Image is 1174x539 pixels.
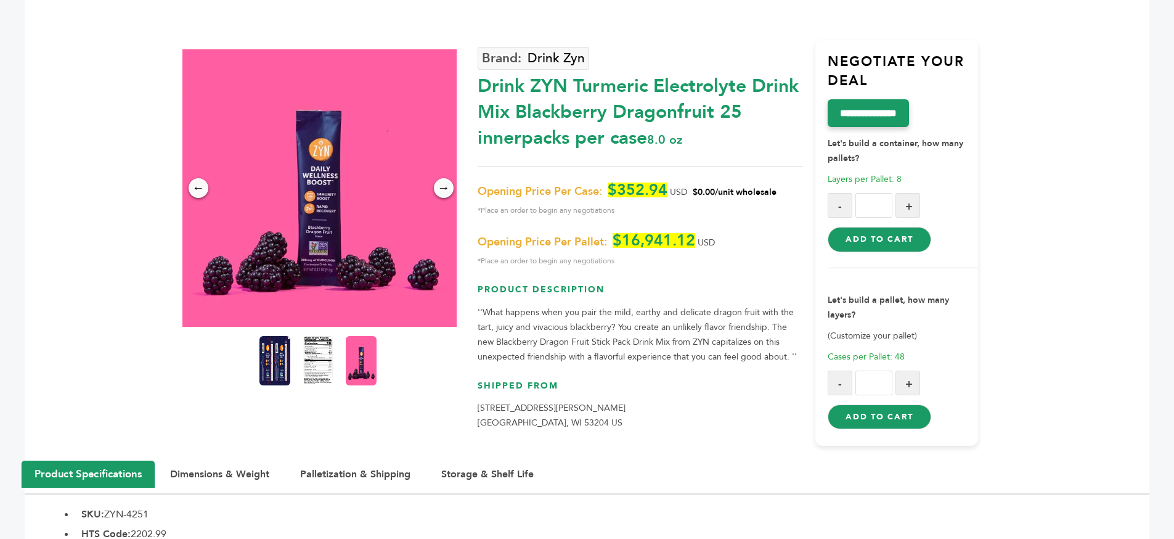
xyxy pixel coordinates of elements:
li: ZYN-4251 [75,507,1149,522]
button: + [895,193,920,218]
b: SKU: [81,508,104,521]
a: Drink Zyn [478,47,589,70]
button: - [828,193,852,218]
div: → [434,178,454,198]
span: Opening Price Per Case: [478,184,602,199]
p: ''What happens when you pair the mild, earthy and delicate dragon fruit with the tart, juicy and ... [478,305,803,364]
span: *Place an order to begin any negotiations [478,203,803,218]
h3: Negotiate Your Deal [828,52,978,100]
span: $0.00/unit wholesale [693,186,777,198]
h3: Shipped From [478,380,803,401]
button: Storage & Shelf Life [429,461,546,487]
span: $16,941.12 [613,233,695,248]
button: - [828,371,852,395]
strong: Let's build a pallet, how many layers? [828,294,949,321]
span: USD [698,237,715,249]
div: Drink ZYN Turmeric Electrolyte Drink Mix Blackberry Dragonfruit 25 innerpacks per case [478,67,803,151]
span: *Place an order to begin any negotiations [478,253,803,268]
p: [STREET_ADDRESS][PERSON_NAME] [GEOGRAPHIC_DATA], WI 53204 US [478,401,803,430]
img: Drink ZYN Turmeric Electrolyte Drink Mix - Blackberry Dragonfruit 25 innerpacks per case 8.0 oz N... [303,336,333,385]
strong: Let's build a container, how many pallets? [828,138,963,164]
span: Layers per Pallet: 8 [828,173,902,185]
img: Drink ZYN Turmeric Electrolyte Drink Mix - Blackberry Dragonfruit 25 innerpacks per case 8.0 oz [346,336,377,385]
span: Cases per Pallet: 48 [828,351,905,363]
button: Add to Cart [828,227,931,252]
span: USD [670,186,687,198]
p: (Customize your pallet) [828,329,978,344]
img: Drink ZYN Turmeric Electrolyte Drink Mix - Blackberry Dragonfruit 25 innerpacks per case 8.0 oz P... [259,336,290,385]
img: Drink ZYN Turmeric Electrolyte Drink Mix - Blackberry Dragonfruit 25 innerpacks per case 8.0 oz [179,49,457,327]
button: Add to Cart [828,405,931,429]
button: + [895,371,920,395]
span: Opening Price Per Pallet: [478,235,607,250]
div: ← [189,178,208,198]
h3: Product Description [478,284,803,305]
span: $352.94 [608,183,667,197]
span: 8.0 oz [647,131,682,148]
button: Palletization & Shipping [288,461,423,487]
button: Product Specifications [22,461,155,488]
button: Dimensions & Weight [158,461,282,487]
